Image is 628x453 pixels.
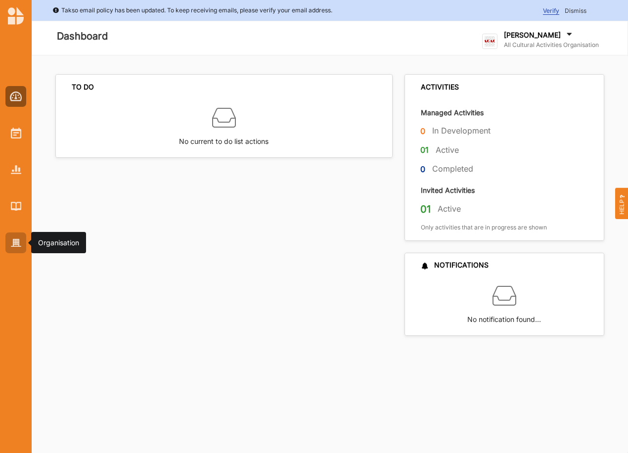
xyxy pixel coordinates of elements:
[8,7,24,25] img: logo
[432,164,473,174] label: Completed
[420,144,429,156] label: 01
[482,34,497,49] img: logo
[10,91,22,101] img: Dashboard
[438,204,461,214] label: Active
[420,203,431,216] label: 01
[5,232,26,253] a: Organisation
[421,108,484,117] label: Managed Activities
[420,163,425,176] label: 0
[421,224,547,231] label: Only activities that are in progress are shown
[179,130,269,147] label: No current to do list actions
[467,308,541,325] label: No notification found…
[72,83,94,91] div: TO DO
[432,126,491,136] label: In Development
[11,202,21,210] img: Library
[11,239,21,247] img: Organisation
[420,125,425,137] label: 0
[504,41,599,49] label: All Cultural Activities Organisation
[5,159,26,180] a: Reports
[504,31,561,40] label: [PERSON_NAME]
[565,7,586,14] span: Dismiss
[5,123,26,143] a: Activities
[52,5,332,15] div: Takso email policy has been updated. To keep receiving emails, please verify your email address.
[421,185,475,195] label: Invited Activities
[5,196,26,217] a: Library
[11,165,21,174] img: Reports
[436,145,459,155] label: Active
[5,86,26,107] a: Dashboard
[38,238,79,248] div: Organisation
[11,128,21,138] img: Activities
[421,261,489,270] div: NOTIFICATIONS
[543,7,559,15] span: Verify
[421,83,459,91] div: ACTIVITIES
[212,106,236,130] img: box
[493,284,516,308] img: box
[57,28,108,45] label: Dashboard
